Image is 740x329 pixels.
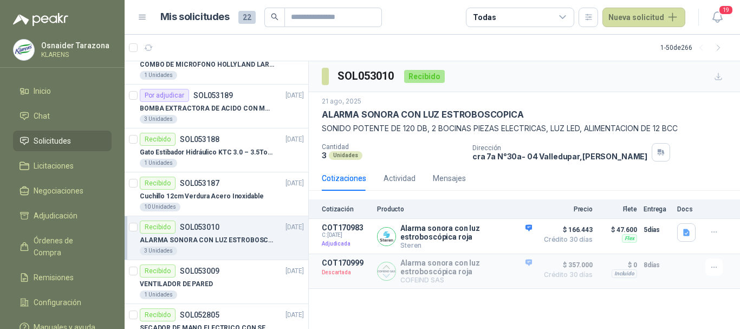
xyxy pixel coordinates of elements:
p: SOL053009 [180,267,219,275]
p: 8 días [644,259,671,272]
div: Unidades [329,151,362,160]
h3: SOL053010 [337,68,395,85]
img: Logo peakr [13,13,68,26]
div: Cotizaciones [322,172,366,184]
p: 5 días [644,223,671,236]
p: VENTILADOR DE PARED [140,279,213,289]
a: RecibidoSOL053010[DATE] ALARMA SONORA CON LUZ ESTROBOSCOPICA3 Unidades [125,216,308,260]
p: [DATE] [285,134,304,145]
a: Remisiones [13,267,112,288]
p: $ 0 [599,259,637,272]
p: COT170999 [322,259,371,267]
p: 3 [322,151,327,160]
img: Company Logo [378,262,395,280]
a: Configuración [13,292,112,313]
p: Producto [377,205,532,213]
span: search [271,13,278,21]
p: Flete [599,205,637,213]
p: COT170983 [322,223,371,232]
p: Gato Estibador Hidráulico KTC 3.0 – 3.5Ton 1.2mt HPT [140,147,275,158]
a: Licitaciones [13,156,112,176]
span: Solicitudes [34,135,71,147]
a: Inicio [13,81,112,101]
p: SONIDO POTENTE DE 120 DB, 2 BOCINAS PIEZAS ELECTRICAS, LUZ LED, ALIMENTACION DE 12 BCC [322,122,727,134]
p: SOL053187 [180,179,219,187]
button: Nueva solicitud [602,8,685,27]
span: C: [DATE] [322,232,371,238]
div: 1 Unidades [140,71,177,80]
a: RecibidoSOL053009[DATE] VENTILADOR DE PARED1 Unidades [125,260,308,304]
div: Por adjudicar [140,89,189,102]
span: Licitaciones [34,160,74,172]
p: Docs [677,205,699,213]
p: ALARMA SONORA CON LUZ ESTROBOSCOPICA [140,235,275,246]
div: Actividad [384,172,416,184]
div: 1 Unidades [140,291,177,299]
div: Recibido [140,177,176,190]
div: Mensajes [433,172,466,184]
span: Adjudicación [34,210,77,222]
p: $ 47.600 [599,223,637,236]
p: Descartada [322,267,371,278]
img: Company Logo [14,40,34,60]
span: Configuración [34,296,81,308]
span: 22 [238,11,256,24]
p: Cuchillo 12cm Verdura Acero Inoxidable [140,191,263,202]
p: BOMBA EXTRACTORA DE ACIDO CON MANIVELA TRUPER 1.1/4" [140,104,275,114]
div: 1 - 50 de 266 [660,39,727,56]
p: COFEIND SAS [400,276,532,284]
div: 3 Unidades [140,115,177,124]
a: Negociaciones [13,180,112,201]
div: Recibido [140,133,176,146]
p: ALARMA SONORA CON LUZ ESTROBOSCOPICA [322,109,524,120]
span: Crédito 30 días [538,236,593,243]
p: Osnaider Tarazona [41,42,109,49]
p: Steren [400,241,532,249]
p: SOL053188 [180,136,219,143]
img: Company Logo [378,228,395,246]
p: Adjudicada [322,238,371,249]
button: 19 [707,8,727,27]
p: COMBO DE MICROFONO HOLLYLAND LARK M2 [140,60,275,70]
p: Entrega [644,205,671,213]
p: SOL053010 [180,223,219,231]
p: [DATE] [285,310,304,320]
a: RecibidoSOL053187[DATE] Cuchillo 12cm Verdura Acero Inoxidable10 Unidades [125,172,308,216]
p: SOL053189 [193,92,233,99]
span: Negociaciones [34,185,83,197]
div: 10 Unidades [140,203,180,211]
p: [DATE] [285,222,304,233]
p: Alarma sonora con luz estroboscópica roja [400,259,532,276]
span: Órdenes de Compra [34,235,101,259]
div: Incluido [612,269,637,278]
div: 3 Unidades [140,247,177,255]
p: [DATE] [285,266,304,276]
div: 1 Unidades [140,159,177,167]
a: Por adjudicarSOL053189[DATE] BOMBA EXTRACTORA DE ACIDO CON MANIVELA TRUPER 1.1/4"3 Unidades [125,85,308,128]
span: Remisiones [34,272,74,283]
p: Cantidad [322,143,464,151]
div: Recibido [140,221,176,234]
p: SOL052805 [180,311,219,319]
a: Adjudicación [13,205,112,226]
div: Flex [622,234,637,243]
a: RecibidoSOL053188[DATE] Gato Estibador Hidráulico KTC 3.0 – 3.5Ton 1.2mt HPT1 Unidades [125,128,308,172]
p: 21 ago, 2025 [322,96,361,107]
p: Cotización [322,205,371,213]
a: RecibidoSOL053923[DATE] COMBO DE MICROFONO HOLLYLAND LARK M21 Unidades [125,41,308,85]
a: Órdenes de Compra [13,230,112,263]
p: KLARENS [41,51,109,58]
span: $ 166.443 [538,223,593,236]
div: Recibido [140,265,176,278]
span: Inicio [34,85,51,97]
a: Solicitudes [13,131,112,151]
span: Chat [34,110,50,122]
span: $ 357.000 [538,259,593,272]
p: Alarma sonora con luz estroboscópica roja [400,224,532,241]
a: Chat [13,106,112,126]
span: 19 [718,5,733,15]
p: Precio [538,205,593,213]
p: [DATE] [285,178,304,189]
p: [DATE] [285,91,304,101]
div: Recibido [404,70,445,83]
